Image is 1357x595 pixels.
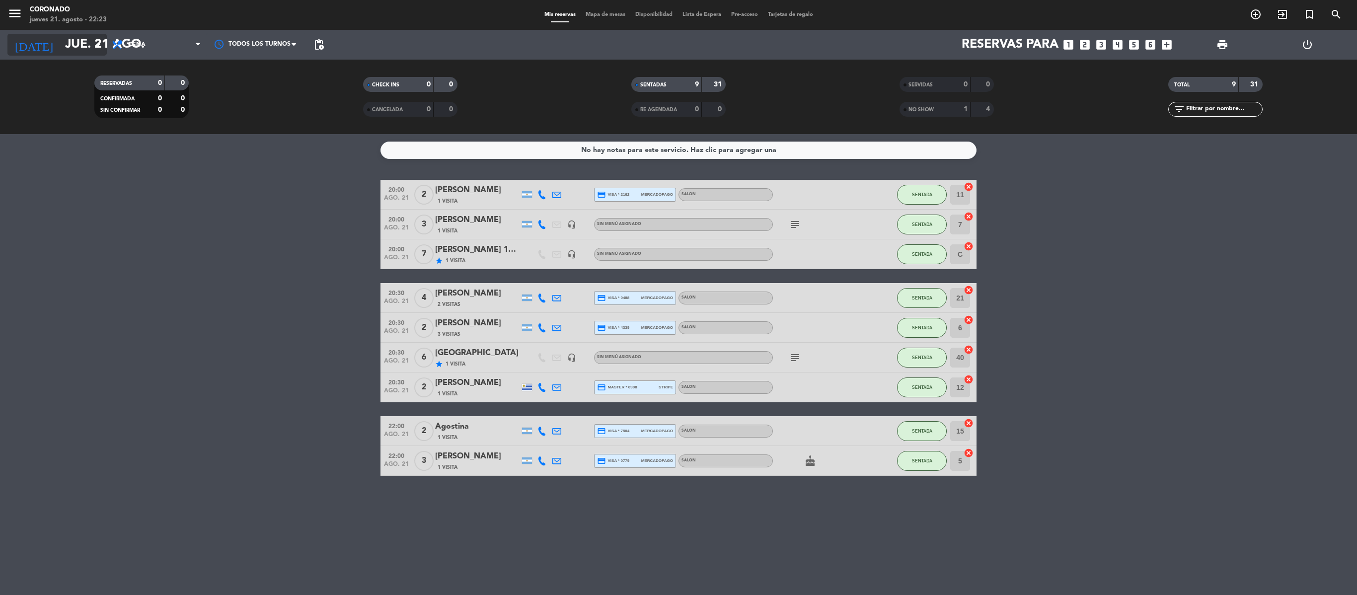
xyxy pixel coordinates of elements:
span: mercadopago [641,457,673,464]
button: SENTADA [897,244,947,264]
span: ago. 21 [384,195,409,206]
i: cancel [964,182,974,192]
span: SALON [681,458,696,462]
div: [GEOGRAPHIC_DATA] [435,347,520,360]
i: credit_card [597,456,606,465]
button: SENTADA [897,288,947,308]
span: 1 Visita [446,360,465,368]
strong: 31 [714,81,724,88]
div: [PERSON_NAME] [435,184,520,197]
span: SALON [681,429,696,433]
span: 20:30 [384,346,409,358]
i: add_circle_outline [1250,8,1262,20]
span: 22:00 [384,449,409,461]
span: stripe [659,384,673,390]
strong: 0 [158,79,162,86]
i: star [435,360,443,368]
span: mercadopago [641,428,673,434]
strong: 0 [181,95,187,102]
strong: 0 [427,81,431,88]
span: 22:00 [384,420,409,431]
span: 1 Visita [438,463,457,471]
span: ago. 21 [384,328,409,339]
div: No hay notas para este servicio. Haz clic para agregar una [581,145,776,156]
i: exit_to_app [1277,8,1288,20]
span: 2 [414,377,434,397]
strong: 0 [986,81,992,88]
span: SENTADAS [640,82,667,87]
span: master * 0908 [597,383,637,392]
i: headset_mic [567,220,576,229]
span: 6 [414,348,434,368]
span: 20:00 [384,183,409,195]
i: cancel [964,285,974,295]
span: SALON [681,325,696,329]
span: 20:00 [384,243,409,254]
span: ago. 21 [384,254,409,266]
i: turned_in_not [1303,8,1315,20]
i: looks_two [1078,38,1091,51]
i: cancel [964,345,974,355]
i: cancel [964,448,974,458]
div: [PERSON_NAME] [435,376,520,389]
span: CONFIRMADA [100,96,135,101]
i: credit_card [597,190,606,199]
span: TOTAL [1174,82,1190,87]
span: SENTADA [912,192,932,197]
strong: 9 [695,81,699,88]
i: menu [7,6,22,21]
span: visa * 7504 [597,427,629,436]
div: Agostina [435,420,520,433]
span: Sin menú asignado [597,252,641,256]
i: subject [789,352,801,364]
strong: 0 [964,81,968,88]
span: 2 [414,318,434,338]
i: [DATE] [7,34,60,56]
button: SENTADA [897,421,947,441]
div: [PERSON_NAME] [435,317,520,330]
strong: 0 [158,95,162,102]
span: SENTADA [912,458,932,463]
strong: 0 [718,106,724,113]
span: ago. 21 [384,387,409,399]
span: RESERVADAS [100,81,132,86]
i: looks_6 [1144,38,1157,51]
span: 1 Visita [438,434,457,442]
span: 1 Visita [446,257,465,265]
input: Filtrar por nombre... [1185,104,1262,115]
span: SALON [681,192,696,196]
span: 7 [414,244,434,264]
span: Mapa de mesas [581,12,630,17]
span: CHECK INS [372,82,399,87]
span: SALON [681,296,696,299]
span: SENTADA [912,251,932,257]
i: credit_card [597,383,606,392]
div: jueves 21. agosto - 22:23 [30,15,107,25]
span: 1 Visita [438,227,457,235]
strong: 0 [449,106,455,113]
i: power_settings_new [1301,39,1313,51]
span: RE AGENDADA [640,107,677,112]
button: SENTADA [897,348,947,368]
span: ago. 21 [384,461,409,472]
span: 2 Visitas [438,300,460,308]
span: SENTADA [912,355,932,360]
i: credit_card [597,323,606,332]
span: SENTADA [912,325,932,330]
span: SENTADA [912,384,932,390]
span: 3 Visitas [438,330,460,338]
span: 4 [414,288,434,308]
div: [PERSON_NAME] 19.15hs [435,243,520,256]
div: [PERSON_NAME] [435,214,520,226]
button: SENTADA [897,451,947,471]
button: SENTADA [897,215,947,234]
span: visa * 0779 [597,456,629,465]
span: NO SHOW [908,107,934,112]
span: Mis reservas [539,12,581,17]
div: [PERSON_NAME] [435,287,520,300]
span: pending_actions [313,39,325,51]
span: SENTADA [912,295,932,300]
i: arrow_drop_down [92,39,104,51]
span: mercadopago [641,324,673,331]
span: ago. 21 [384,431,409,443]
